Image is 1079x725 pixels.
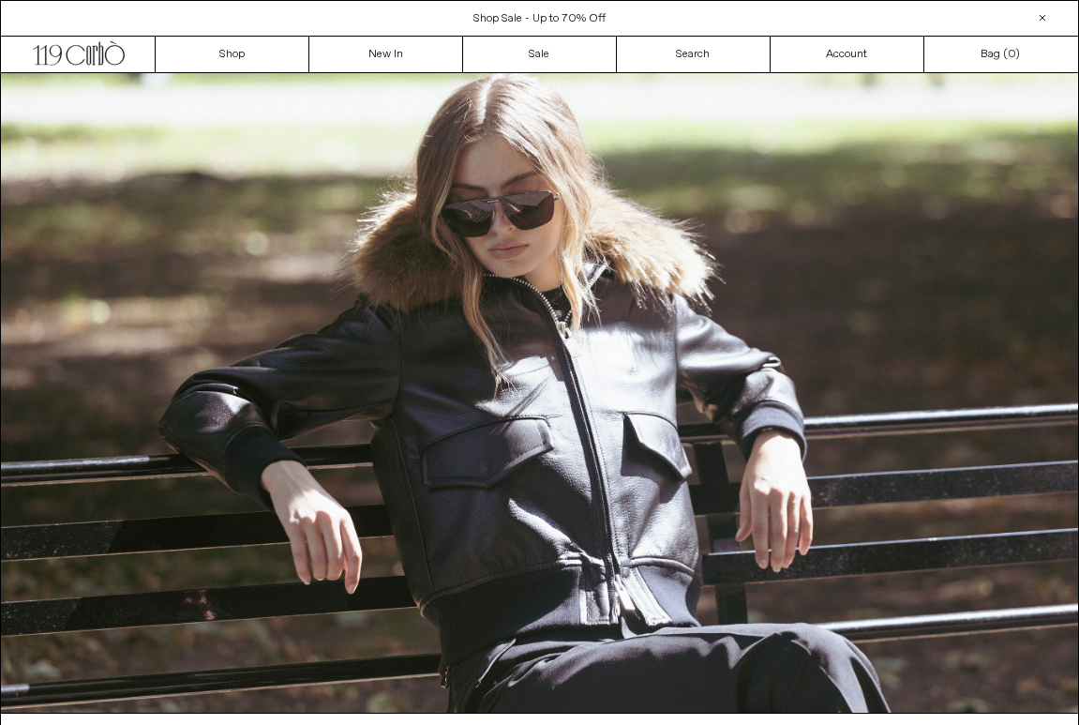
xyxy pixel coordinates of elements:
a: Account [771,37,924,72]
a: Sale [463,37,617,72]
a: Bag () [924,37,1078,72]
a: Shop Sale - Up to 70% Off [473,11,606,26]
span: ) [1008,46,1020,63]
a: Search [617,37,771,72]
a: New In [309,37,463,72]
a: Shop [156,37,309,72]
span: 0 [1008,47,1015,62]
